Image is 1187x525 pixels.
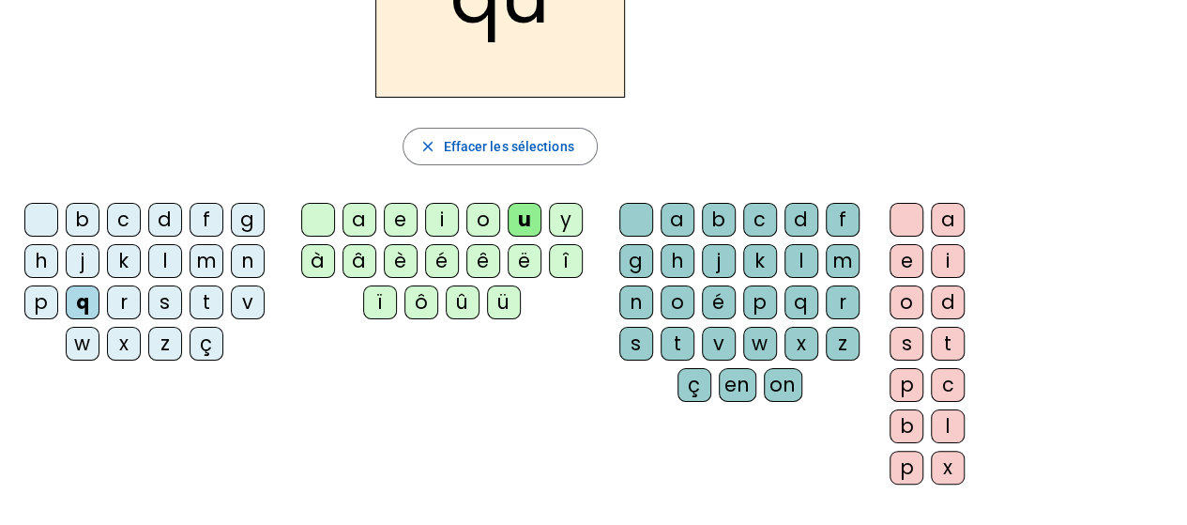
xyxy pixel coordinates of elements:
[425,203,459,237] div: i
[743,203,777,237] div: c
[931,244,965,278] div: i
[342,203,376,237] div: a
[404,286,438,319] div: ô
[826,244,860,278] div: m
[931,203,965,237] div: a
[403,128,597,165] button: Effacer les sélections
[148,203,182,237] div: d
[425,244,459,278] div: é
[890,409,923,443] div: b
[363,286,397,319] div: ï
[190,286,223,319] div: t
[107,286,141,319] div: r
[764,368,802,402] div: on
[743,244,777,278] div: k
[661,327,694,361] div: t
[190,327,223,361] div: ç
[702,244,736,278] div: j
[890,327,923,361] div: s
[890,244,923,278] div: e
[743,286,777,319] div: p
[66,203,99,237] div: b
[931,327,965,361] div: t
[66,327,99,361] div: w
[826,327,860,361] div: z
[508,244,541,278] div: ë
[661,244,694,278] div: h
[931,368,965,402] div: c
[702,203,736,237] div: b
[466,244,500,278] div: ê
[890,451,923,485] div: p
[384,203,418,237] div: e
[677,368,711,402] div: ç
[231,286,265,319] div: v
[826,286,860,319] div: r
[148,327,182,361] div: z
[231,244,265,278] div: n
[466,203,500,237] div: o
[418,138,435,155] mat-icon: close
[107,327,141,361] div: x
[826,203,860,237] div: f
[719,368,756,402] div: en
[619,327,653,361] div: s
[148,286,182,319] div: s
[66,286,99,319] div: q
[784,327,818,361] div: x
[508,203,541,237] div: u
[24,244,58,278] div: h
[107,203,141,237] div: c
[784,286,818,319] div: q
[931,409,965,443] div: l
[384,244,418,278] div: è
[342,244,376,278] div: â
[702,286,736,319] div: é
[66,244,99,278] div: j
[190,244,223,278] div: m
[446,286,479,319] div: û
[890,286,923,319] div: o
[549,203,583,237] div: y
[743,327,777,361] div: w
[301,244,335,278] div: à
[619,244,653,278] div: g
[107,244,141,278] div: k
[702,327,736,361] div: v
[443,135,573,158] span: Effacer les sélections
[231,203,265,237] div: g
[619,286,653,319] div: n
[549,244,583,278] div: î
[487,286,521,319] div: ü
[784,244,818,278] div: l
[24,286,58,319] div: p
[190,203,223,237] div: f
[931,451,965,485] div: x
[661,286,694,319] div: o
[148,244,182,278] div: l
[661,203,694,237] div: a
[784,203,818,237] div: d
[931,286,965,319] div: d
[890,368,923,402] div: p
